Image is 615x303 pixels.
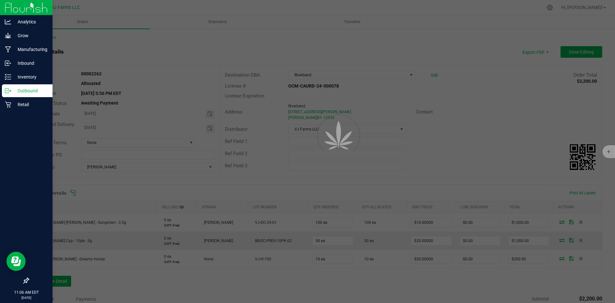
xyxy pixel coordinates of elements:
p: Manufacturing [11,46,50,53]
inline-svg: Grow [5,32,11,39]
p: Analytics [11,18,50,26]
p: 11:06 AM EDT [3,290,50,295]
p: Inventory [11,73,50,81]
p: Outbound [11,87,50,95]
inline-svg: Outbound [5,88,11,94]
inline-svg: Analytics [5,19,11,25]
p: Grow [11,32,50,39]
inline-svg: Inbound [5,60,11,66]
inline-svg: Manufacturing [5,46,11,53]
inline-svg: Retail [5,101,11,108]
p: [DATE] [3,295,50,300]
p: Retail [11,101,50,108]
p: Inbound [11,59,50,67]
inline-svg: Inventory [5,74,11,80]
iframe: Resource center [6,252,26,271]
